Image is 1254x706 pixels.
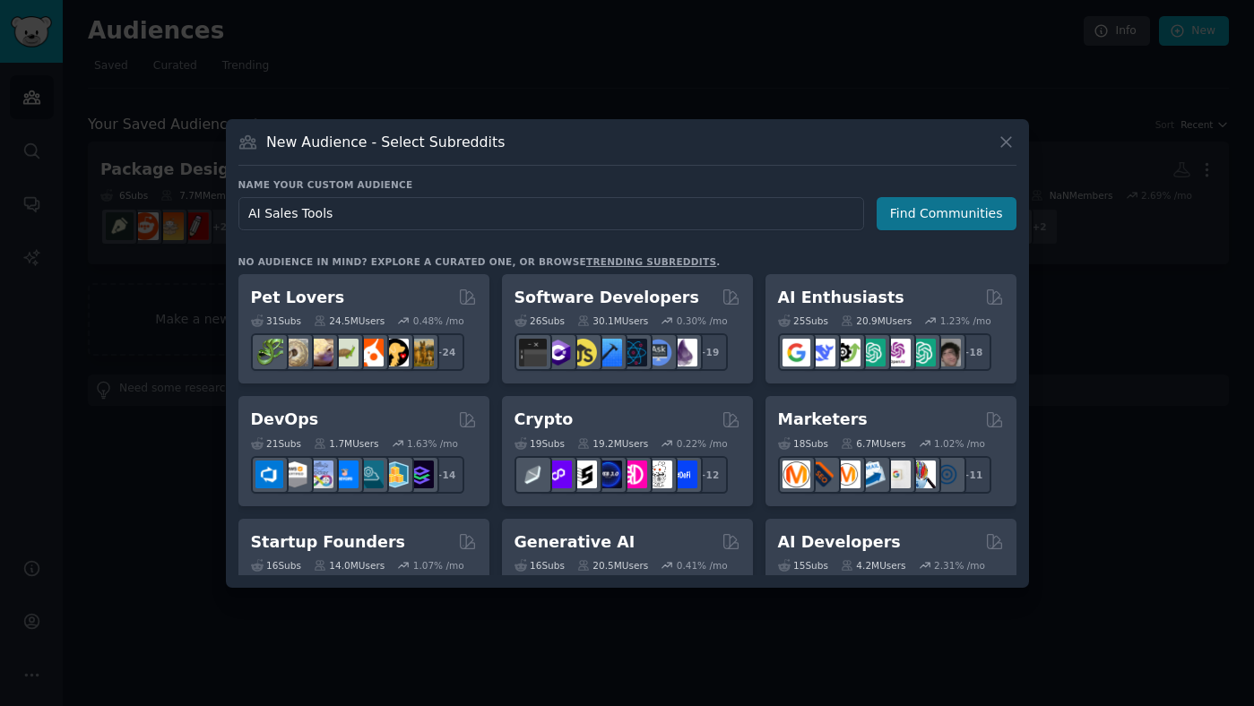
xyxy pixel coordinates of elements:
[331,461,359,488] img: DevOpsLinks
[778,559,828,572] div: 15 Sub s
[644,339,672,366] img: AskComputerScience
[515,314,565,327] div: 26 Sub s
[644,461,672,488] img: CryptoNews
[594,461,622,488] img: web3
[677,314,728,327] div: 0.30 % /mo
[255,461,283,488] img: azuredevops
[306,461,333,488] img: Docker_DevOps
[586,256,716,267] a: trending subreddits
[356,339,384,366] img: cockatiel
[281,339,308,366] img: ballpython
[677,559,728,572] div: 0.41 % /mo
[413,314,464,327] div: 0.48 % /mo
[407,437,458,450] div: 1.63 % /mo
[544,461,572,488] img: 0xPolygon
[883,461,911,488] img: googleads
[427,333,464,371] div: + 24
[356,461,384,488] img: platformengineering
[381,339,409,366] img: PetAdvice
[406,339,434,366] img: dogbreed
[569,339,597,366] img: learnjavascript
[954,333,991,371] div: + 18
[783,339,810,366] img: GoogleGeminiAI
[406,461,434,488] img: PlatformEngineers
[619,461,647,488] img: defiblockchain
[577,314,648,327] div: 30.1M Users
[255,339,283,366] img: herpetology
[908,461,936,488] img: MarketingResearch
[833,339,861,366] img: AItoolsCatalog
[858,461,886,488] img: Emailmarketing
[954,456,991,494] div: + 11
[314,314,385,327] div: 24.5M Users
[569,461,597,488] img: ethstaker
[519,461,547,488] img: ethfinance
[515,559,565,572] div: 16 Sub s
[519,339,547,366] img: software
[251,531,405,554] h2: Startup Founders
[619,339,647,366] img: reactnative
[314,437,379,450] div: 1.7M Users
[883,339,911,366] img: OpenAIDev
[544,339,572,366] img: csharp
[841,314,912,327] div: 20.9M Users
[808,461,835,488] img: bigseo
[266,133,505,151] h3: New Audience - Select Subreddits
[677,437,728,450] div: 0.22 % /mo
[281,461,308,488] img: AWS_Certified_Experts
[594,339,622,366] img: iOSProgramming
[670,339,697,366] img: elixir
[577,437,648,450] div: 19.2M Users
[314,559,385,572] div: 14.0M Users
[577,559,648,572] div: 20.5M Users
[778,314,828,327] div: 25 Sub s
[413,559,464,572] div: 1.07 % /mo
[808,339,835,366] img: DeepSeek
[251,287,345,309] h2: Pet Lovers
[331,339,359,366] img: turtle
[515,409,574,431] h2: Crypto
[908,339,936,366] img: chatgpt_prompts_
[934,437,985,450] div: 1.02 % /mo
[515,531,636,554] h2: Generative AI
[238,178,1016,191] h3: Name your custom audience
[690,333,728,371] div: + 19
[381,461,409,488] img: aws_cdk
[251,559,301,572] div: 16 Sub s
[934,559,985,572] div: 2.31 % /mo
[238,197,864,230] input: Pick a short name, like "Digital Marketers" or "Movie-Goers"
[778,409,868,431] h2: Marketers
[690,456,728,494] div: + 12
[877,197,1016,230] button: Find Communities
[427,456,464,494] div: + 14
[778,531,901,554] h2: AI Developers
[783,461,810,488] img: content_marketing
[238,255,721,268] div: No audience in mind? Explore a curated one, or browse .
[858,339,886,366] img: chatgpt_promptDesign
[306,339,333,366] img: leopardgeckos
[933,339,961,366] img: ArtificalIntelligence
[940,314,991,327] div: 1.23 % /mo
[670,461,697,488] img: defi_
[515,287,699,309] h2: Software Developers
[251,314,301,327] div: 31 Sub s
[833,461,861,488] img: AskMarketing
[251,437,301,450] div: 21 Sub s
[841,437,906,450] div: 6.7M Users
[515,437,565,450] div: 19 Sub s
[933,461,961,488] img: OnlineMarketing
[251,409,319,431] h2: DevOps
[778,437,828,450] div: 18 Sub s
[778,287,904,309] h2: AI Enthusiasts
[841,559,906,572] div: 4.2M Users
